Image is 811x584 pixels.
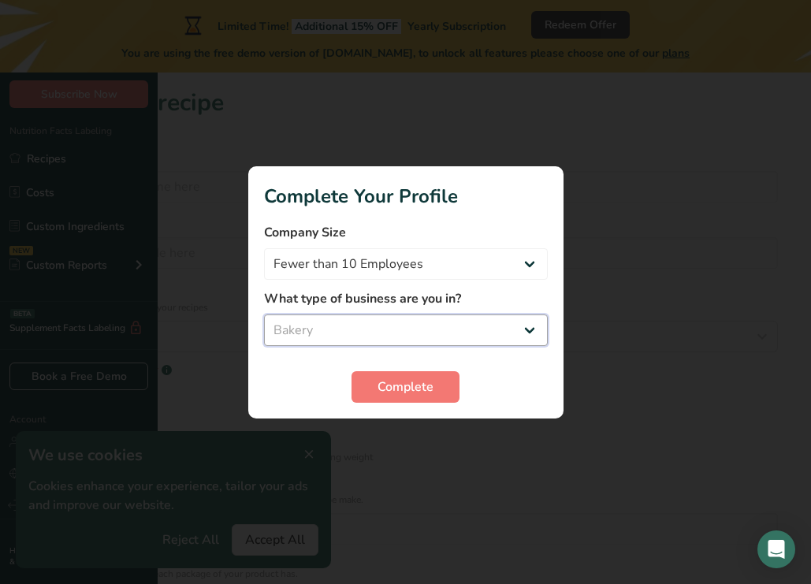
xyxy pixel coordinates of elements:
[352,371,459,403] button: Complete
[757,530,795,568] div: Open Intercom Messenger
[264,289,548,308] label: What type of business are you in?
[378,378,433,396] span: Complete
[264,223,548,242] label: Company Size
[264,182,548,210] h1: Complete Your Profile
